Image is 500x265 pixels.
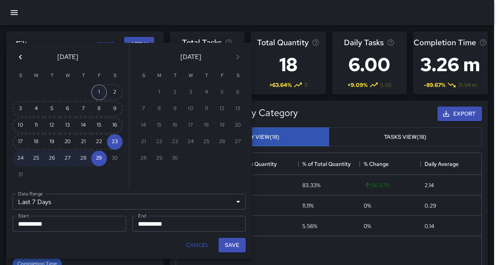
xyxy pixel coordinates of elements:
button: Previous month [13,49,28,65]
span: Saturday [108,68,122,84]
button: 17 [13,134,28,150]
button: 23 [107,134,123,150]
span: [DATE] [180,52,201,63]
button: 7 [75,101,91,117]
button: 18 [28,134,44,150]
button: 1 [91,85,107,100]
button: Cancel [183,238,212,252]
button: 3 [13,101,28,117]
button: 25 [28,151,44,166]
button: 22 [91,134,107,150]
button: 10 [13,118,28,133]
label: End [138,212,146,219]
button: 4 [28,101,44,117]
button: 8 [91,101,107,117]
button: 12 [44,118,60,133]
span: Monday [29,68,43,84]
button: 16 [107,118,123,133]
button: 6 [60,101,75,117]
button: 20 [60,134,75,150]
button: 19 [44,134,60,150]
button: 26 [44,151,60,166]
span: Saturday [231,68,245,84]
button: 5 [44,101,60,117]
span: Wednesday [61,68,75,84]
button: 27 [60,151,75,166]
span: Tuesday [45,68,59,84]
button: 15 [91,118,107,133]
button: 2 [107,85,123,100]
button: 9 [107,101,123,117]
div: Last 7 Days [13,194,246,210]
span: [DATE] [57,52,78,63]
span: Thursday [199,68,213,84]
span: Thursday [76,68,90,84]
span: Sunday [13,68,28,84]
span: Wednesday [184,68,198,84]
span: Tuesday [168,68,182,84]
span: Sunday [136,68,151,84]
span: Friday [92,68,106,84]
span: Friday [215,68,229,84]
button: 14 [75,118,91,133]
button: 21 [75,134,91,150]
label: Date Range [18,190,43,197]
label: Start [18,212,29,219]
button: 11 [28,118,44,133]
button: 24 [13,151,28,166]
button: 13 [60,118,75,133]
button: 28 [75,151,91,166]
button: 29 [91,151,107,166]
span: Monday [152,68,166,84]
button: Save [219,238,246,252]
